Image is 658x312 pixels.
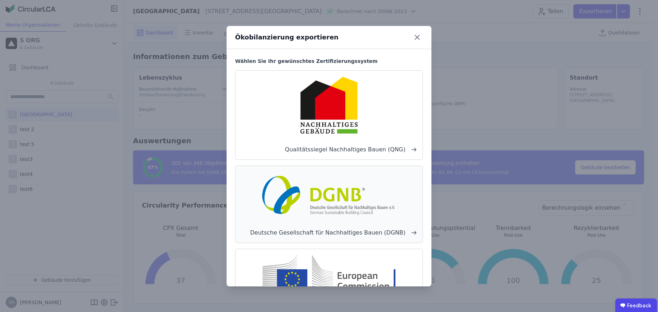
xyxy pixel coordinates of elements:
[241,255,417,290] img: level-s
[241,228,417,237] span: Deutsche Gesellschaft für Nachhaltiges Bauen (DGNB)
[259,172,399,217] img: dgnb-1
[241,145,417,154] span: Qualitätssiegel Nachhaltiges Bauen (QNG)
[235,58,423,65] h6: Wählen Sie Ihr gewünschtes Zertifizierungssystem
[235,32,339,42] div: Ökobilanzierung exportieren
[276,76,382,134] img: qng-1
